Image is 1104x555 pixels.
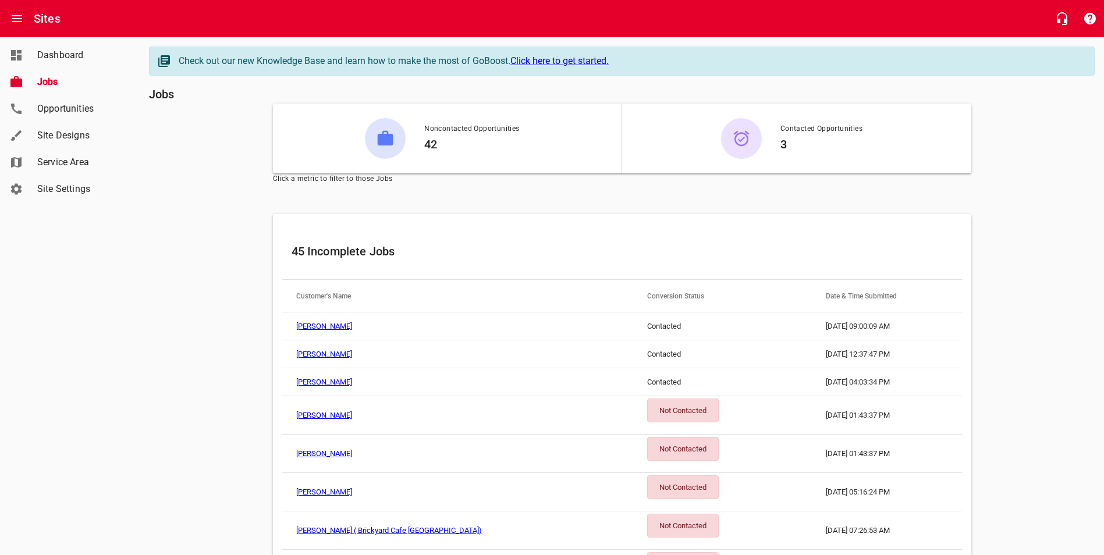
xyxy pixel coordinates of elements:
div: Not Contacted [647,437,719,461]
span: Site Settings [37,182,126,196]
td: [DATE] 04:03:34 PM [812,368,961,396]
button: Noncontacted Opportunities42 [273,104,622,173]
a: [PERSON_NAME] [296,350,352,358]
div: Not Contacted [647,514,719,538]
a: [PERSON_NAME]Contacted[DATE] 04:03:34 PM [282,368,962,396]
td: [DATE] 01:43:37 PM [812,435,961,473]
a: [PERSON_NAME] [296,378,352,386]
a: [PERSON_NAME]Not Contacted[DATE] 01:43:37 PM [282,435,962,473]
div: Not Contacted [647,399,719,422]
span: Click a metric to filter to those Jobs [273,173,971,185]
a: [PERSON_NAME] [296,449,352,458]
a: [PERSON_NAME] ( Brickyard Cafe [GEOGRAPHIC_DATA])Not Contacted[DATE] 07:26:53 AM [282,511,962,550]
td: [DATE] 01:43:37 PM [812,396,961,435]
h6: 42 [424,135,519,154]
td: [DATE] 07:26:53 AM [812,511,961,550]
a: [PERSON_NAME]Contacted[DATE] 12:37:47 PM [282,340,962,368]
span: Opportunities [37,102,126,116]
th: Conversion Status [633,280,812,312]
th: Date & Time Submitted [812,280,961,312]
button: Support Portal [1076,5,1104,33]
button: Live Chat [1048,5,1076,33]
a: [PERSON_NAME] [296,488,352,496]
a: [PERSON_NAME]Not Contacted[DATE] 05:16:24 PM [282,473,962,511]
button: Contacted Opportunities3 [622,104,971,173]
th: Customer's Name [282,280,634,312]
h6: 45 Incomplete Jobs [292,242,953,261]
td: Contacted [633,340,812,368]
span: Dashboard [37,48,126,62]
h6: 3 [780,135,862,154]
button: Open drawer [3,5,31,33]
td: [DATE] 12:37:47 PM [812,340,961,368]
td: [DATE] 05:16:24 PM [812,473,961,511]
span: Noncontacted Opportunities [424,123,519,135]
div: Not Contacted [647,475,719,499]
td: [DATE] 09:00:09 AM [812,312,961,340]
td: Contacted [633,368,812,396]
span: Service Area [37,155,126,169]
a: [PERSON_NAME]Contacted[DATE] 09:00:09 AM [282,312,962,340]
a: [PERSON_NAME] ( Brickyard Cafe [GEOGRAPHIC_DATA]) [296,526,482,535]
div: Check out our new Knowledge Base and learn how to make the most of GoBoost. [179,54,1082,68]
td: Contacted [633,312,812,340]
a: [PERSON_NAME]Not Contacted[DATE] 01:43:37 PM [282,396,962,435]
a: [PERSON_NAME] [296,322,352,330]
h6: Sites [34,9,61,28]
span: Contacted Opportunities [780,123,862,135]
span: Jobs [37,75,126,89]
span: Site Designs [37,129,126,143]
a: Click here to get started. [510,55,609,66]
h6: Jobs [149,85,1095,104]
a: [PERSON_NAME] [296,411,352,419]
